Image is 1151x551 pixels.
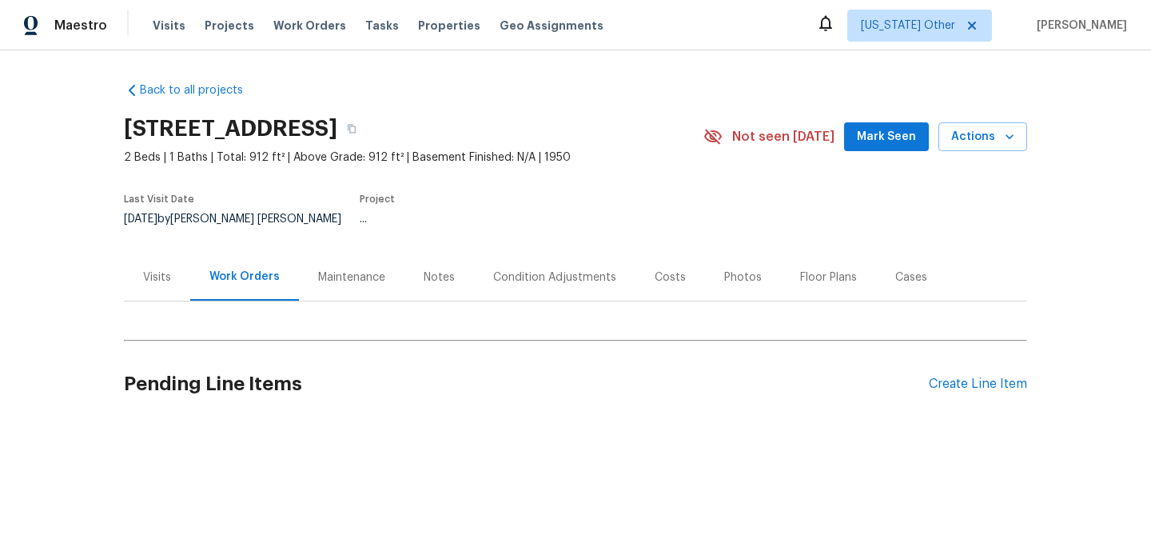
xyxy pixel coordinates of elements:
span: Geo Assignments [500,18,603,34]
h2: [STREET_ADDRESS] [124,121,337,137]
div: Work Orders [209,269,280,285]
span: Properties [418,18,480,34]
div: Notes [424,270,455,285]
div: Condition Adjustments [493,270,616,285]
span: Actions [951,127,1014,147]
span: Projects [205,18,254,34]
div: Costs [655,270,686,285]
div: ... [360,214,666,225]
div: Photos [724,270,762,285]
span: [PERSON_NAME] [1030,18,1127,34]
button: Actions [938,122,1027,152]
div: by [PERSON_NAME] [PERSON_NAME] [124,214,360,244]
span: [US_STATE] Other [861,18,955,34]
span: Last Visit Date [124,194,194,204]
span: [DATE] [124,214,157,225]
h2: Pending Line Items [124,347,929,421]
div: Cases [895,270,927,285]
span: Tasks [365,20,399,31]
span: Visits [153,18,185,34]
span: Mark Seen [857,127,916,147]
a: Back to all projects [124,82,277,98]
span: Project [360,194,395,204]
span: Maestro [54,18,107,34]
span: Work Orders [273,18,346,34]
div: Floor Plans [800,270,857,285]
button: Copy Address [337,114,366,143]
div: Visits [143,270,171,285]
div: Maintenance [318,270,385,285]
span: Not seen [DATE] [732,129,834,145]
button: Mark Seen [844,122,929,152]
span: 2 Beds | 1 Baths | Total: 912 ft² | Above Grade: 912 ft² | Basement Finished: N/A | 1950 [124,150,703,166]
div: Create Line Item [929,377,1027,392]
